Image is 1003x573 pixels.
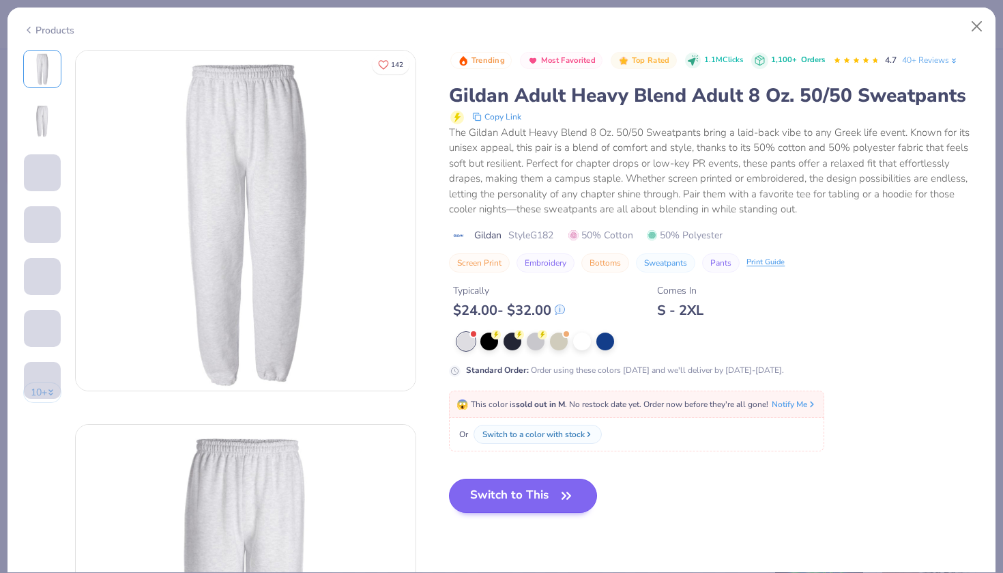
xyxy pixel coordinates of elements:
button: Notify Me [772,398,817,410]
span: 50% Polyester [647,228,723,242]
img: Front [76,51,416,391]
img: Back [26,104,59,137]
span: This color is . No restock date yet. Order now before they're all gone! [456,399,768,410]
div: Gildan Adult Heavy Blend Adult 8 Oz. 50/50 Sweatpants [449,83,980,109]
img: Front [26,53,59,85]
img: Top Rated sort [618,55,629,66]
button: Close [964,14,990,40]
img: User generated content [24,347,26,384]
span: 😱 [456,398,468,411]
img: User generated content [24,243,26,280]
button: Like [372,55,409,74]
button: Switch to This [449,479,597,513]
button: Badge Button [450,52,512,70]
div: Print Guide [746,257,785,268]
span: 142 [391,61,403,68]
strong: Standard Order : [466,365,529,376]
img: User generated content [24,295,26,332]
div: Typically [453,283,565,298]
span: Orders [801,55,825,65]
a: 40+ Reviews [902,54,959,66]
div: Comes In [657,283,703,298]
img: User generated content [24,399,26,436]
img: User generated content [24,191,26,228]
button: 10+ [23,382,62,403]
div: 1,100+ [771,55,825,66]
div: Order using these colors [DATE] and we'll deliver by [DATE]-[DATE]. [466,364,784,376]
span: 50% Cotton [568,228,633,242]
button: Badge Button [611,52,676,70]
button: Pants [702,253,740,272]
span: Or [456,428,468,441]
div: 4.7 Stars [833,50,880,72]
button: Switch to a color with stock [474,425,602,444]
span: Most Favorited [541,57,596,64]
button: Sweatpants [636,253,695,272]
div: Products [23,23,74,38]
span: Gildan [474,228,501,242]
img: Trending sort [458,55,469,66]
span: Top Rated [632,57,670,64]
button: Screen Print [449,253,510,272]
img: brand logo [449,230,467,241]
div: $ 24.00 - $ 32.00 [453,302,565,319]
button: Badge Button [520,52,602,70]
div: S - 2XL [657,302,703,319]
span: Style G182 [508,228,553,242]
img: Most Favorited sort [527,55,538,66]
span: Trending [471,57,505,64]
button: Embroidery [517,253,575,272]
span: 1.1M Clicks [704,55,743,66]
div: Switch to a color with stock [482,428,585,441]
div: The Gildan Adult Heavy Blend 8 Oz. 50/50 Sweatpants bring a laid-back vibe to any Greek life even... [449,125,980,217]
strong: sold out in M [516,399,565,410]
span: 4.7 [885,55,897,66]
button: Bottoms [581,253,629,272]
button: copy to clipboard [468,109,525,125]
